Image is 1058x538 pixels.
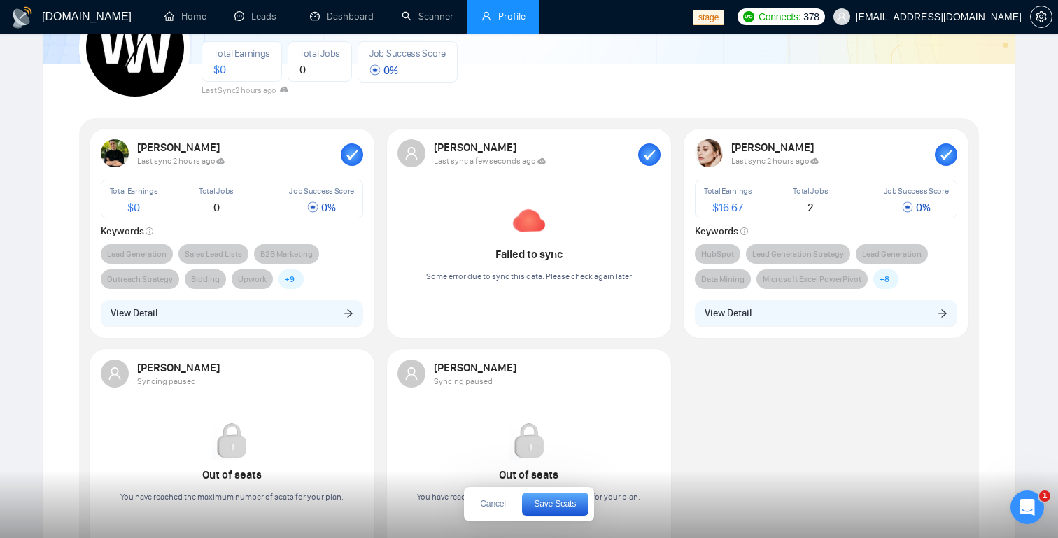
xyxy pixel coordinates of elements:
[111,306,157,321] span: View Detail
[285,272,295,286] span: + 9
[434,141,519,154] strong: [PERSON_NAME]
[495,248,563,261] strong: Failed to sync
[307,201,335,214] span: 0 %
[759,9,800,24] span: Connects:
[752,247,844,261] span: Lead Generation Strategy
[731,156,819,166] span: Last sync 2 hours ago
[731,141,816,154] strong: [PERSON_NAME]
[1031,11,1052,22] span: setting
[404,146,418,160] span: user
[434,376,493,386] span: Syncing paused
[1010,490,1044,524] iframe: Intercom live chat
[763,272,861,286] span: Microsoft Excel PowerPivot
[434,156,546,166] span: Last sync a few seconds ago
[199,186,234,196] span: Total Jobs
[299,63,306,76] span: 0
[862,247,922,261] span: Lead Generation
[1030,6,1052,28] button: setting
[137,361,222,374] strong: [PERSON_NAME]
[434,361,519,374] strong: [PERSON_NAME]
[107,247,167,261] span: Lead Generation
[807,201,814,214] span: 2
[146,227,153,235] span: info-circle
[164,10,206,22] a: homeHome
[101,139,129,167] img: USER
[137,156,225,166] span: Last sync 2 hours ago
[701,247,734,261] span: HubSpot
[289,186,354,196] span: Job Success Score
[213,63,225,76] span: $ 0
[238,272,267,286] span: Upwork
[108,367,122,381] span: user
[213,48,270,59] span: Total Earnings
[712,201,743,214] span: $ 16.67
[191,272,220,286] span: Bidding
[137,376,196,386] span: Syncing paused
[498,10,526,22] span: Profile
[705,306,752,321] span: View Detail
[704,186,752,196] span: Total Earnings
[404,367,418,381] span: user
[938,308,947,318] span: arrow-right
[11,6,34,29] img: logo
[426,271,632,281] span: Some error due to sync this data. Please check again later
[101,300,364,327] button: View Detailarrow-right
[480,500,505,508] span: Cancel
[402,10,453,22] a: searchScanner
[213,201,220,214] span: 0
[522,493,588,516] button: Save Seats
[509,201,549,240] img: Failed to sync
[695,139,723,167] img: USER
[110,186,158,196] span: Total Earnings
[1030,11,1052,22] a: setting
[837,12,847,22] span: user
[137,141,222,154] strong: [PERSON_NAME]
[212,421,251,460] img: Out of seats
[902,201,930,214] span: 0 %
[695,225,748,237] strong: Keywords
[481,11,491,21] span: user
[884,186,949,196] span: Job Success Score
[470,493,516,516] button: Cancel
[740,227,748,235] span: info-circle
[701,272,745,286] span: Data Mining
[534,500,576,508] span: Save Seats
[260,247,313,261] span: B2B Marketing
[310,10,374,22] a: dashboardDashboard
[202,468,262,481] strong: Out of seats
[127,201,139,214] span: $ 0
[880,272,889,286] span: + 8
[344,308,353,318] span: arrow-right
[299,48,340,59] span: Total Jobs
[185,247,242,261] span: Sales Lead Lists
[101,225,154,237] strong: Keywords
[369,48,446,59] span: Job Success Score
[234,10,282,22] a: messageLeads
[693,10,724,25] span: stage
[793,186,828,196] span: Total Jobs
[499,468,558,481] strong: Out of seats
[202,85,288,95] span: Last Sync 2 hours ago
[695,300,958,327] button: View Detailarrow-right
[1039,490,1050,502] span: 1
[803,9,819,24] span: 378
[107,272,173,286] span: Outreach Strategy
[743,11,754,22] img: upwork-logo.png
[509,421,549,460] img: Out of seats
[369,64,397,77] span: 0 %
